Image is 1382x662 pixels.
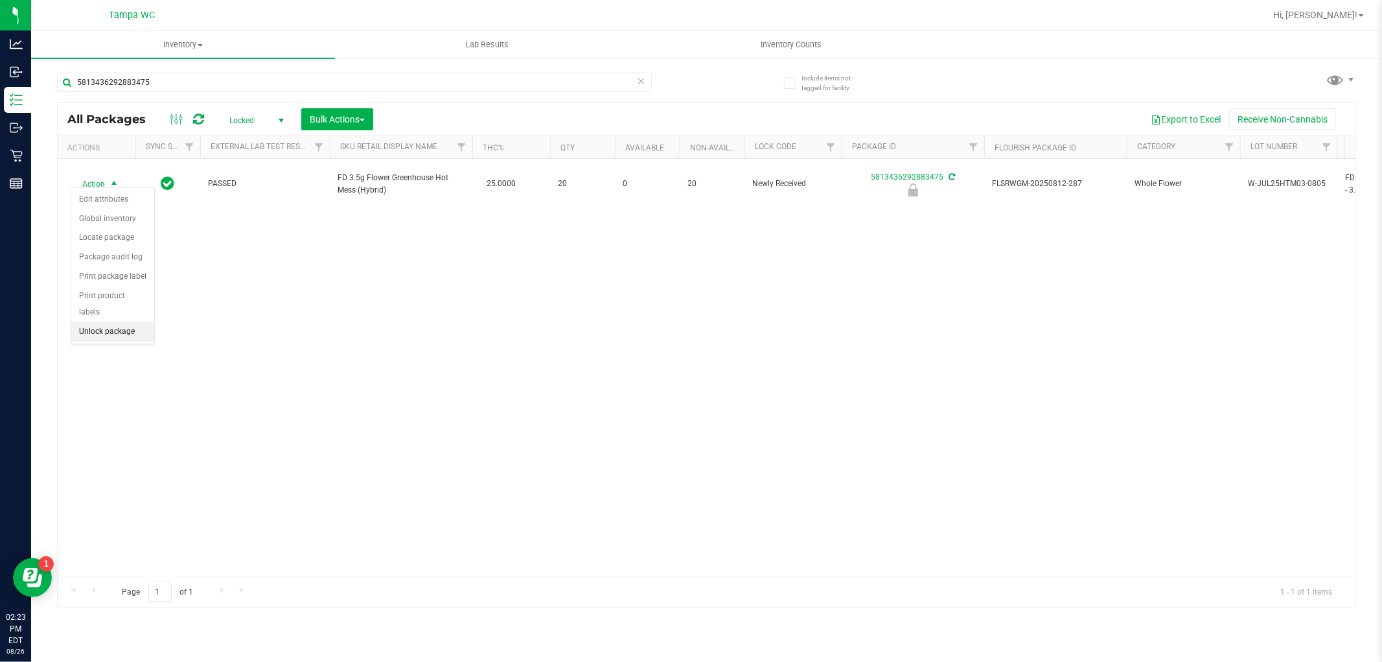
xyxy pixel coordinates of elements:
button: Bulk Actions [301,108,373,130]
a: Inventory Counts [639,31,943,58]
span: Clear [637,73,646,89]
span: Bulk Actions [310,114,365,124]
li: Edit attributes [71,190,154,209]
a: Category [1137,142,1175,151]
li: Package audit log [71,248,154,267]
span: Newly Received [752,178,834,190]
inline-svg: Inventory [10,93,23,106]
a: Non-Available [690,143,748,152]
span: Page of 1 [111,582,204,602]
a: Sync Status [146,142,196,151]
inline-svg: Outbound [10,121,23,134]
span: Include items not tagged for facility [801,73,866,93]
iframe: Resource center [13,558,52,597]
inline-svg: Inbound [10,65,23,78]
span: Whole Flower [1134,178,1232,190]
span: FD 3.5g Flower Greenhouse Hot Mess (Hybrid) [338,172,465,196]
button: Receive Non-Cannabis [1229,108,1336,130]
a: Available [625,143,664,152]
span: W-JUL25HTM03-0805 [1248,178,1330,190]
inline-svg: Analytics [10,38,23,51]
inline-svg: Reports [10,177,23,190]
a: Filter [820,136,842,158]
span: 25.0000 [480,174,522,193]
li: Print package label [71,267,154,287]
li: Unlock package [71,322,154,342]
a: Filter [1219,136,1240,158]
span: All Packages [67,112,159,126]
a: Lab Results [335,31,639,58]
a: Sku Retail Display Name [340,142,437,151]
a: Filter [1316,136,1337,158]
input: 1 [148,582,172,602]
p: 08/26 [6,646,25,656]
a: Lot Number [1250,142,1297,151]
span: 1 - 1 of 1 items [1270,582,1342,601]
span: 20 [558,178,607,190]
a: Filter [963,136,984,158]
span: Lab Results [448,39,526,51]
button: Export to Excel [1142,108,1229,130]
inline-svg: Retail [10,149,23,162]
iframe: Resource center unread badge [38,556,54,572]
a: Qty [560,143,575,152]
a: Lock Code [755,142,796,151]
span: Tampa WC [109,10,155,21]
span: select [106,175,122,193]
a: 5813436292883475 [871,172,943,182]
div: Newly Received [840,183,986,196]
span: FLSRWGM-20250812-287 [992,178,1119,190]
span: Sync from Compliance System [947,172,955,182]
span: Hi, [PERSON_NAME]! [1273,10,1357,20]
span: Action [71,175,106,193]
span: 20 [687,178,737,190]
div: Actions [67,143,130,152]
a: Flourish Package ID [995,143,1076,152]
a: Filter [308,136,330,158]
a: Filter [451,136,472,158]
li: Print product labels [71,287,154,322]
a: External Lab Test Result [211,142,312,151]
a: Inventory [31,31,335,58]
span: Inventory Counts [743,39,839,51]
li: Global inventory [71,209,154,229]
span: Inventory [31,39,335,51]
a: Package ID [852,142,896,151]
a: Filter [179,136,200,158]
input: Search Package ID, Item Name, SKU, Lot or Part Number... [57,73,652,92]
span: In Sync [161,174,175,193]
a: THC% [483,143,504,152]
span: 0 [623,178,672,190]
span: PASSED [208,178,322,190]
p: 02:23 PM EDT [6,611,25,646]
li: Locate package [71,228,154,248]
